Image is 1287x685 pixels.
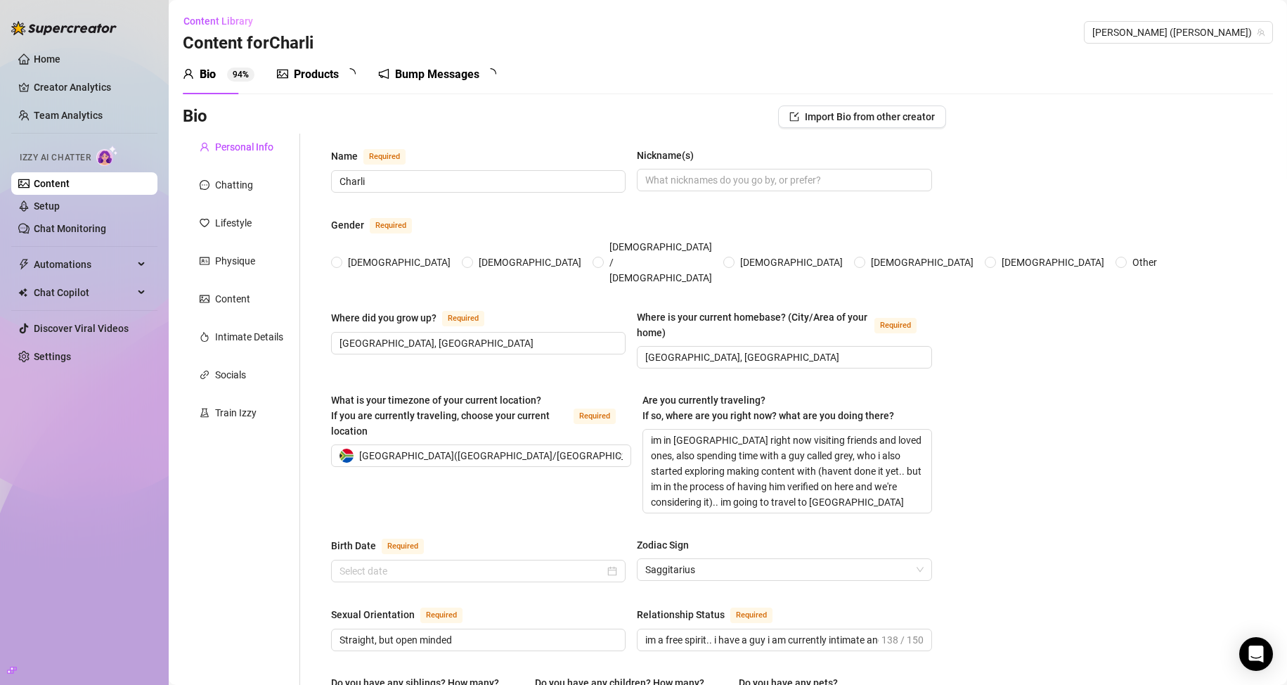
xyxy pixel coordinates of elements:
a: Setup [34,200,60,212]
label: Relationship Status [637,606,788,623]
span: experiment [200,408,209,418]
a: Creator Analytics [34,76,146,98]
button: Import Bio from other creator [778,105,946,128]
span: link [200,370,209,380]
span: [DEMOGRAPHIC_DATA] [735,255,848,270]
span: [DEMOGRAPHIC_DATA] / [DEMOGRAPHIC_DATA] [604,239,718,286]
span: Required [574,409,616,424]
a: Home [34,53,60,65]
span: thunderbolt [18,259,30,270]
span: 138 / 150 [881,632,924,648]
div: Socials [215,367,246,383]
input: Relationship Status [645,632,878,648]
span: loading [344,68,356,79]
span: Charli (charlisayshi) [1092,22,1265,43]
input: Where is your current homebase? (City/Area of your home) [645,350,920,365]
span: Saggitarius [645,559,923,580]
div: Open Intercom Messenger [1239,637,1273,671]
span: Required [874,318,917,333]
span: user [200,142,209,152]
button: Content Library [183,10,264,32]
div: Where is your current homebase? (City/Area of your home) [637,309,868,340]
span: [DEMOGRAPHIC_DATA] [996,255,1110,270]
input: Where did you grow up? [339,335,614,351]
label: Gender [331,217,427,233]
textarea: im in [GEOGRAPHIC_DATA] right now visiting friends and loved ones, also spending time with a guy ... [643,430,931,513]
span: Required [370,218,412,233]
span: user [183,68,194,79]
span: [DEMOGRAPHIC_DATA] [473,255,587,270]
div: Sexual Orientation [331,607,415,622]
a: Content [34,178,70,189]
span: Import Bio from other creator [805,111,935,122]
div: Products [294,66,339,83]
label: Birth Date [331,537,439,554]
div: Name [331,148,358,164]
span: Are you currently traveling? If so, where are you right now? what are you doing there? [642,395,894,421]
span: Required [420,608,463,623]
h3: Bio [183,105,207,128]
span: Required [382,539,424,554]
span: picture [277,68,288,79]
div: Zodiac Sign [637,537,689,553]
div: Gender [331,217,364,233]
span: What is your timezone of your current location? If you are currently traveling, choose your curre... [331,395,550,437]
label: Sexual Orientation [331,606,478,623]
div: Nickname(s) [637,148,694,163]
div: Birth Date [331,538,376,553]
input: Name [339,174,614,189]
label: Zodiac Sign [637,537,699,553]
input: Nickname(s) [645,172,920,188]
span: Chat Copilot [34,281,134,304]
span: import [789,112,799,122]
span: Required [730,608,772,623]
div: Lifestyle [215,215,252,231]
img: Chat Copilot [18,288,27,297]
span: heart [200,218,209,228]
label: Nickname(s) [637,148,704,163]
a: Discover Viral Videos [34,323,129,334]
div: Bump Messages [395,66,479,83]
span: [GEOGRAPHIC_DATA] ( [GEOGRAPHIC_DATA]/[GEOGRAPHIC_DATA] ) [359,445,655,466]
div: Physique [215,253,255,269]
h3: Content for Charli [183,32,313,55]
span: build [7,665,17,675]
div: Relationship Status [637,607,725,622]
span: [DEMOGRAPHIC_DATA] [342,255,456,270]
div: Content [215,291,250,307]
span: [DEMOGRAPHIC_DATA] [865,255,979,270]
div: Where did you grow up? [331,310,436,326]
span: notification [378,68,389,79]
span: Automations [34,253,134,276]
a: Chat Monitoring [34,223,106,234]
span: Required [363,149,406,165]
input: Birth Date [339,563,604,579]
img: za [339,449,354,463]
a: Team Analytics [34,110,103,121]
div: Personal Info [215,139,273,155]
label: Where is your current homebase? (City/Area of your home) [637,309,931,340]
span: Required [442,311,484,326]
span: fire [200,332,209,342]
span: Other [1127,255,1163,270]
img: AI Chatter [96,146,118,166]
sup: 94% [227,68,254,82]
div: Train Izzy [215,405,257,421]
span: idcard [200,256,209,266]
div: Intimate Details [215,329,283,345]
a: Settings [34,351,71,362]
input: Sexual Orientation [339,632,614,648]
span: team [1257,28,1265,37]
span: Izzy AI Chatter [20,151,91,165]
label: Where did you grow up? [331,309,500,326]
div: Chatting [215,177,253,193]
img: logo-BBDzfeDw.svg [11,21,117,35]
label: Name [331,148,421,165]
span: message [200,180,209,190]
span: picture [200,294,209,304]
div: Bio [200,66,216,83]
span: loading [485,68,496,79]
span: Content Library [183,15,253,27]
